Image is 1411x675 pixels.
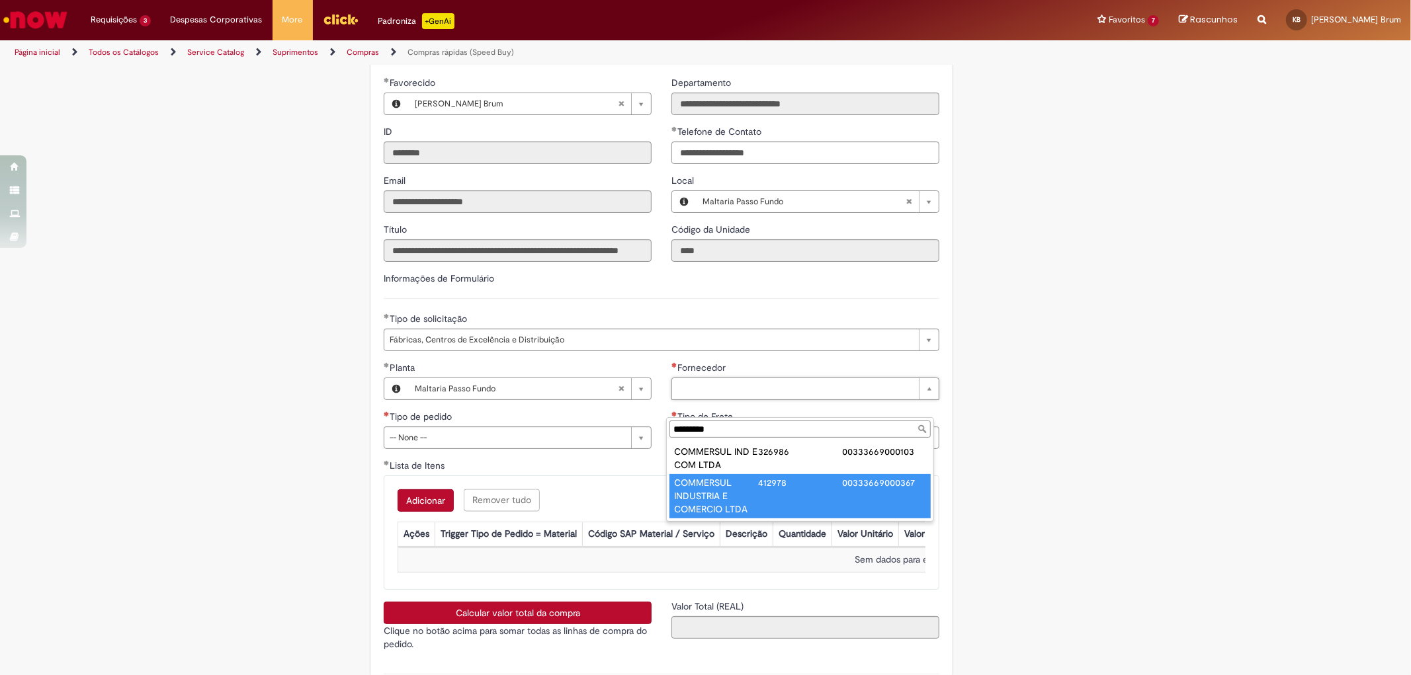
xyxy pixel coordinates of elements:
[758,445,842,458] div: 326986
[667,440,933,521] ul: Fornecedor
[674,476,758,516] div: COMMERSUL INDUSTRIA E COMERCIO LTDA
[758,476,842,489] div: 412978
[842,445,926,458] div: 00333669000103
[842,476,926,489] div: 00333669000367
[674,445,758,471] div: COMMERSUL IND E COM LTDA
